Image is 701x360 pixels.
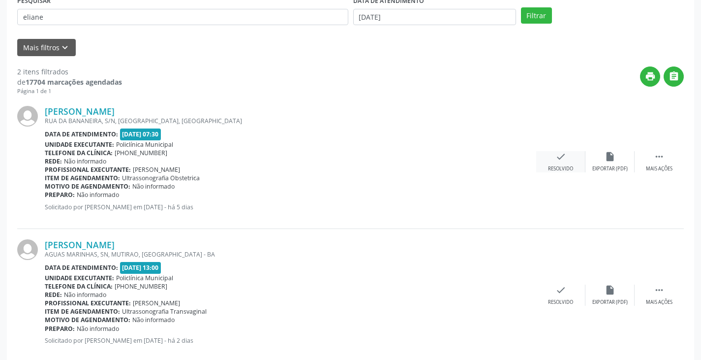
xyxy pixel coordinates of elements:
[133,299,180,307] span: [PERSON_NAME]
[646,165,672,172] div: Mais ações
[548,299,573,306] div: Resolvido
[17,87,122,96] div: Página 1 de 1
[664,66,684,87] button: 
[115,282,167,291] span: [PHONE_NUMBER]
[17,66,122,77] div: 2 itens filtrados
[17,9,348,26] input: Nome, CNS
[605,151,615,162] i: insert_drive_file
[45,182,130,191] b: Motivo de agendamento:
[116,140,173,149] span: Policlínica Municipal
[45,282,113,291] b: Telefone da clínica:
[45,165,131,174] b: Profissional executante:
[521,7,552,24] button: Filtrar
[555,151,566,162] i: check
[132,316,175,324] span: Não informado
[45,157,62,165] b: Rede:
[45,325,75,333] b: Preparo:
[60,42,70,53] i: keyboard_arrow_down
[45,250,536,259] div: AGUAS MARINHAS, SN, MUTIRAO, [GEOGRAPHIC_DATA] - BA
[592,299,628,306] div: Exportar (PDF)
[654,285,665,295] i: 
[45,140,114,149] b: Unidade executante:
[64,157,106,165] span: Não informado
[45,299,131,307] b: Profissional executante:
[45,191,75,199] b: Preparo:
[45,316,130,324] b: Motivo de agendamento:
[17,39,76,56] button: Mais filtroskeyboard_arrow_down
[45,117,536,125] div: RUA DA BANANEIRA, S/N, [GEOGRAPHIC_DATA], [GEOGRAPHIC_DATA]
[45,106,115,117] a: [PERSON_NAME]
[548,165,573,172] div: Resolvido
[64,291,106,299] span: Não informado
[669,71,679,82] i: 
[645,71,656,82] i: print
[115,149,167,157] span: [PHONE_NUMBER]
[132,182,175,191] span: Não informado
[77,325,119,333] span: Não informado
[45,149,113,157] b: Telefone da clínica:
[120,129,161,140] span: [DATE] 07:30
[592,165,628,172] div: Exportar (PDF)
[555,285,566,295] i: check
[353,9,516,26] input: Selecione um intervalo
[654,151,665,162] i: 
[133,165,180,174] span: [PERSON_NAME]
[45,130,118,138] b: Data de atendimento:
[17,77,122,87] div: de
[45,307,120,316] b: Item de agendamento:
[77,191,119,199] span: Não informado
[122,174,200,182] span: Ultrassonografia Obstetrica
[120,262,161,273] span: [DATE] 13:00
[45,291,62,299] b: Rede:
[45,203,536,211] p: Solicitado por [PERSON_NAME] em [DATE] - há 5 dias
[122,307,207,316] span: Ultrassonografia Transvaginal
[116,274,173,282] span: Policlínica Municipal
[646,299,672,306] div: Mais ações
[17,239,38,260] img: img
[26,77,122,87] strong: 17704 marcações agendadas
[45,274,114,282] b: Unidade executante:
[45,239,115,250] a: [PERSON_NAME]
[17,106,38,127] img: img
[45,174,120,182] b: Item de agendamento:
[640,66,660,87] button: print
[45,336,536,345] p: Solicitado por [PERSON_NAME] em [DATE] - há 2 dias
[605,285,615,295] i: insert_drive_file
[45,263,118,272] b: Data de atendimento:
